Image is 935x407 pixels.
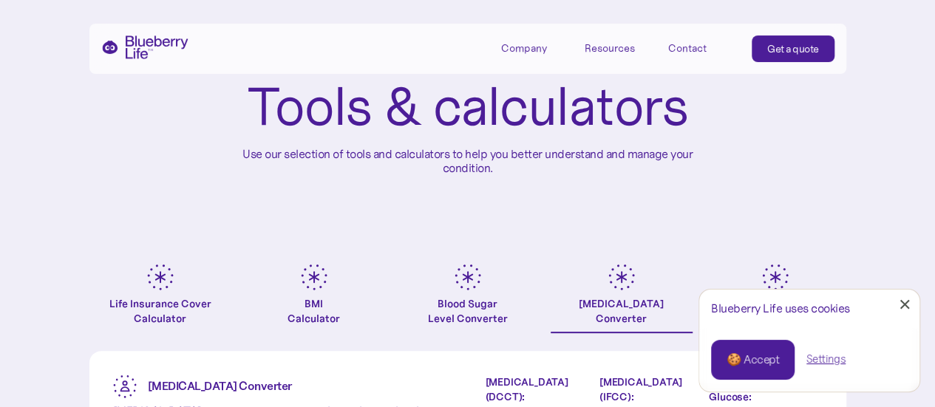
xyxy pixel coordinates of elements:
div: Resources [585,42,635,55]
label: [MEDICAL_DATA] (DCCT): [486,374,588,404]
a: Contact [668,35,735,60]
a: home [101,35,188,59]
div: Life Insurance Cover Calculator [89,296,231,326]
a: Get a quote [752,35,834,62]
a: BMICalculator [243,264,385,333]
label: [MEDICAL_DATA] (IFCC): [599,374,698,404]
div: Get a quote [767,41,819,56]
div: Company [501,35,568,60]
a: Close Cookie Popup [890,290,919,319]
div: Blood Sugar Level Converter [428,296,508,326]
a: [MEDICAL_DATA]Converter [551,264,693,333]
strong: [MEDICAL_DATA] Converter [148,378,292,393]
div: 🍪 Accept [727,352,779,368]
p: Use our selection of tools and calculators to help you better understand and manage your condition. [231,147,704,175]
a: Life Insurance Cover Calculator [89,264,231,333]
div: Blueberry Life uses cookies [711,301,908,315]
div: Contact [668,42,707,55]
a: 🍪 Accept [711,340,795,380]
a: BMRCalculator [704,264,846,333]
h1: Tools & calculators [247,79,688,135]
div: Company [501,42,547,55]
div: Resources [585,35,651,60]
a: Blood SugarLevel Converter [397,264,539,333]
div: BMI Calculator [288,296,340,326]
div: [MEDICAL_DATA] Converter [579,296,664,326]
a: Settings [806,352,846,367]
